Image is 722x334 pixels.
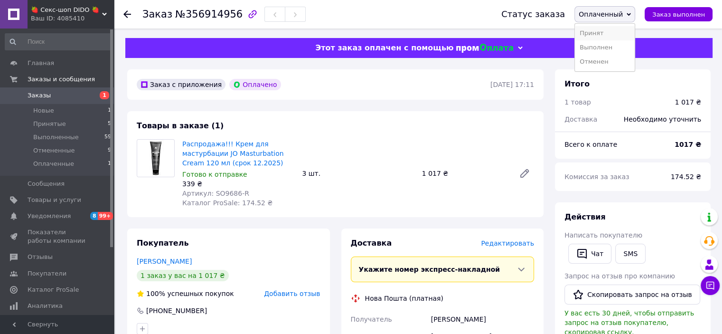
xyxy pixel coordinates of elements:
[104,133,111,142] span: 59
[100,91,109,99] span: 1
[28,75,95,84] span: Заказы и сообщения
[351,239,392,248] span: Доставка
[315,43,453,52] span: Этот заказ оплачен с помощью
[137,239,188,248] span: Покупатель
[108,146,111,155] span: 9
[564,79,590,88] span: Итого
[28,196,81,204] span: Товары и услуги
[108,160,111,168] span: 1
[652,11,705,18] span: Заказ выполнен
[418,167,511,180] div: 1 017 ₴
[575,55,635,69] li: Отменен
[564,212,606,221] span: Действия
[182,179,294,189] div: 339 ₴
[575,40,635,55] li: Выполнен
[564,98,591,106] span: 1 товар
[701,276,720,295] button: Чат с покупателем
[182,171,247,178] span: Готово к отправке
[137,289,234,298] div: успешных покупок
[98,212,113,220] span: 99+
[564,231,642,239] span: Написать покупателю
[579,10,623,18] span: Оплаченный
[137,140,174,177] img: Распродажа!!! Крем для мастурбации JO Masturbation Cream 120 мл (срок 12.2025)
[456,44,513,53] img: evopay logo
[175,9,243,20] span: №356914956
[182,140,284,167] a: Распродажа!!! Крем для мастурбации JO Masturbation Cream 120 мл (срок 12.2025)
[359,266,500,273] span: Укажите номер экспресс-накладной
[33,133,79,142] span: Выполненные
[575,26,635,40] li: Принят
[501,10,565,19] div: Статус заказа
[108,106,111,115] span: 1
[33,120,66,128] span: Принятые
[264,290,320,297] span: Добавить отзыв
[137,121,224,130] span: Товары в заказе (1)
[671,173,701,181] span: 174.52 ₴
[28,253,53,261] span: Отзывы
[429,311,536,328] div: [PERSON_NAME]
[564,285,700,305] button: Скопировать запрос на отзыв
[123,10,131,19] div: Вернуться назад
[31,6,102,14] span: 🍓 Секс-шоп DIDO 🍓
[490,81,534,88] time: [DATE] 17:11
[298,167,418,180] div: 3 шт.
[28,212,71,220] span: Уведомления
[33,146,75,155] span: Отмененные
[618,109,707,130] div: Необходимо уточнить
[28,180,65,188] span: Сообщения
[564,115,597,123] span: Доставка
[28,269,66,278] span: Покупатели
[108,120,111,128] span: 5
[145,306,208,315] div: [PHONE_NUMBER]
[564,272,675,280] span: Запрос на отзыв про компанию
[564,173,629,181] span: Комиссия за заказ
[28,59,54,67] span: Главная
[182,190,249,197] span: Артикул: SO9686-R
[33,160,74,168] span: Оплаченные
[33,106,54,115] span: Новые
[351,315,392,323] span: Получатель
[90,212,98,220] span: 8
[31,14,114,23] div: Ваш ID: 4085410
[28,228,88,245] span: Показатели работы компании
[137,258,192,265] a: [PERSON_NAME]
[615,244,646,264] button: SMS
[182,199,272,207] span: Каталог ProSale: 174.52 ₴
[363,294,446,303] div: Нова Пошта (платная)
[481,239,534,247] span: Редактировать
[564,141,617,148] span: Всего к оплате
[137,79,225,90] div: Заказ с приложения
[146,290,165,297] span: 100%
[229,79,281,90] div: Оплачено
[137,270,229,281] div: 1 заказ у вас на 1 017 ₴
[675,97,701,107] div: 1 017 ₴
[142,9,172,20] span: Заказ
[568,244,611,264] button: Чат
[28,286,79,294] span: Каталог ProSale
[515,164,534,183] a: Редактировать
[28,302,63,310] span: Аналитика
[675,141,701,148] b: 1017 ₴
[645,7,713,21] button: Заказ выполнен
[5,33,112,50] input: Поиск
[28,91,51,100] span: Заказы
